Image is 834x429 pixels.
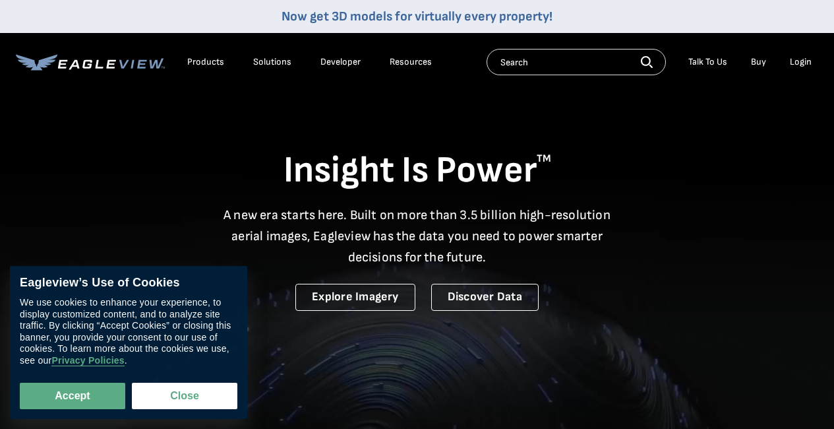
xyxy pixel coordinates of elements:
a: Developer [320,56,361,68]
a: Explore Imagery [295,284,415,311]
h1: Insight Is Power [16,148,818,194]
div: Login [790,56,812,68]
button: Accept [20,383,125,409]
div: Talk To Us [688,56,727,68]
input: Search [487,49,666,75]
div: Solutions [253,56,291,68]
div: Eagleview’s Use of Cookies [20,276,237,290]
div: Products [187,56,224,68]
a: Privacy Policies [51,355,124,366]
p: A new era starts here. Built on more than 3.5 billion high-resolution aerial images, Eagleview ha... [216,205,619,268]
a: Buy [751,56,766,68]
a: Discover Data [431,284,539,311]
button: Close [132,383,237,409]
div: Resources [390,56,432,68]
sup: TM [537,152,551,165]
div: We use cookies to enhance your experience, to display customized content, and to analyze site tra... [20,297,237,366]
a: Now get 3D models for virtually every property! [282,9,552,24]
